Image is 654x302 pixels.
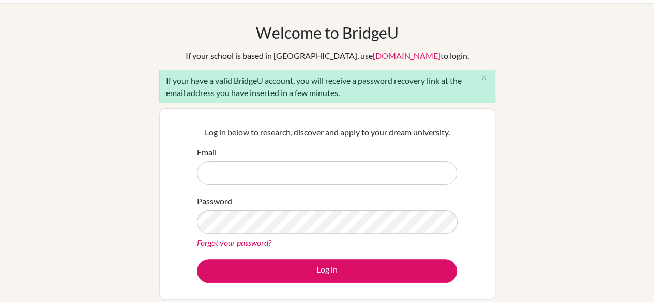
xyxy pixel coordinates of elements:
a: [DOMAIN_NAME] [373,51,440,60]
label: Password [197,195,232,208]
a: Forgot your password? [197,237,271,247]
div: If your school is based in [GEOGRAPHIC_DATA], use to login. [186,50,469,62]
label: Email [197,146,217,158]
p: Log in below to research, discover and apply to your dream university. [197,126,457,138]
button: Close [474,70,495,86]
button: Log in [197,259,457,283]
div: If your have a valid BridgeU account, you will receive a password recovery link at the email addr... [159,70,495,103]
h1: Welcome to BridgeU [256,23,399,42]
i: close [480,74,488,82]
